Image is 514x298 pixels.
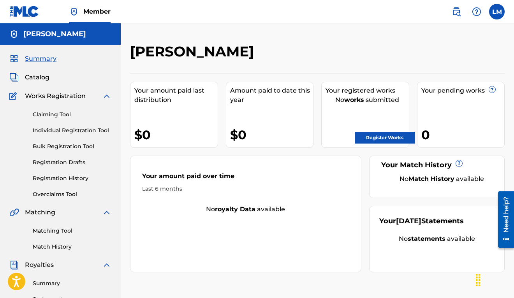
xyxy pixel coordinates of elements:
[475,261,514,298] iframe: Chat Widget
[9,30,19,39] img: Accounts
[472,7,481,16] img: help
[25,73,49,82] span: Catalog
[489,4,505,19] div: User Menu
[134,126,218,144] div: $0
[452,7,461,16] img: search
[33,227,111,235] a: Matching Tool
[472,268,484,292] div: Drag
[25,208,55,217] span: Matching
[408,175,454,182] strong: Match History
[102,208,111,217] img: expand
[379,160,495,170] div: Your Match History
[389,174,495,184] div: No available
[9,91,19,101] img: Works Registration
[33,190,111,198] a: Overclaims Tool
[9,6,39,17] img: MLC Logo
[396,217,421,225] span: [DATE]
[33,142,111,151] a: Bulk Registration Tool
[142,172,349,185] div: Your amount paid over time
[355,132,415,144] a: Register Works
[489,86,495,93] span: ?
[25,260,54,270] span: Royalties
[142,185,349,193] div: Last 6 months
[134,86,218,105] div: Your amount paid last distribution
[9,73,49,82] a: CatalogCatalog
[379,216,464,226] div: Your Statements
[9,54,56,63] a: SummarySummary
[9,54,19,63] img: Summary
[33,174,111,182] a: Registration History
[25,54,56,63] span: Summary
[102,260,111,270] img: expand
[9,73,19,82] img: Catalog
[469,4,484,19] div: Help
[9,208,19,217] img: Matching
[9,260,19,270] img: Royalties
[379,234,495,244] div: No available
[492,188,514,251] iframe: Resource Center
[25,91,86,101] span: Works Registration
[408,235,445,242] strong: statements
[33,279,111,287] a: Summary
[326,95,409,105] div: No submitted
[23,30,86,39] h5: Lisa Meyer
[326,86,409,95] div: Your registered works
[130,43,258,60] h2: [PERSON_NAME]
[421,126,505,144] div: 0
[456,160,462,167] span: ?
[230,86,313,105] div: Amount paid to date this year
[33,243,111,251] a: Match History
[102,91,111,101] img: expand
[83,7,111,16] span: Member
[33,110,111,119] a: Claiming Tool
[215,205,255,213] strong: royalty data
[33,126,111,135] a: Individual Registration Tool
[69,7,79,16] img: Top Rightsholder
[344,96,364,103] strong: works
[33,158,111,167] a: Registration Drafts
[130,205,361,214] div: No available
[421,86,505,95] div: Your pending works
[230,126,313,144] div: $0
[449,4,464,19] a: Public Search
